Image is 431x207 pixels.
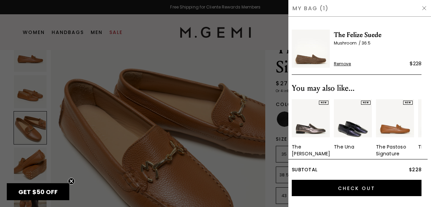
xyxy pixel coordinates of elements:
img: 7385131548731_02_Hover_New_TheUna_MidnightBlue_MetallicLeather_290x387_crop_center.jpg [334,99,372,137]
span: Mushroom [334,40,362,46]
img: 7385131712571_01_Main_New_TheSaccaDonna_Cocoa_MetallicLeather_290x387_crop_center.jpg [292,99,330,137]
button: Close teaser [68,178,75,185]
div: The Una [334,143,354,150]
img: The Felize Suede [292,30,330,68]
span: The Felize Suede [334,30,421,40]
span: GET $50 OFF [18,188,58,196]
div: The [PERSON_NAME] [292,143,330,157]
div: GET $50 OFFClose teaser [7,183,69,200]
div: The Pastoso Signature [376,143,414,157]
input: Check Out [292,180,421,196]
a: NEWThe Pastoso Signature [376,99,414,157]
span: Remove [334,61,351,67]
img: 7387851980859_01_Main_New_ThePastosoSignature_Tan_TumbledLeather_290x387_crop_center.jpg [376,99,414,137]
a: NEWThe [PERSON_NAME] [292,99,330,157]
span: 36.5 [362,40,371,46]
a: NEWThe Una [334,99,372,150]
img: Hide Drawer [421,5,427,11]
div: NEW [319,101,328,105]
div: You may also like... [292,83,421,94]
div: NEW [403,101,413,105]
span: $228 [409,166,421,173]
div: NEW [361,101,371,105]
span: Subtotal [292,166,317,173]
div: $228 [410,59,421,68]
